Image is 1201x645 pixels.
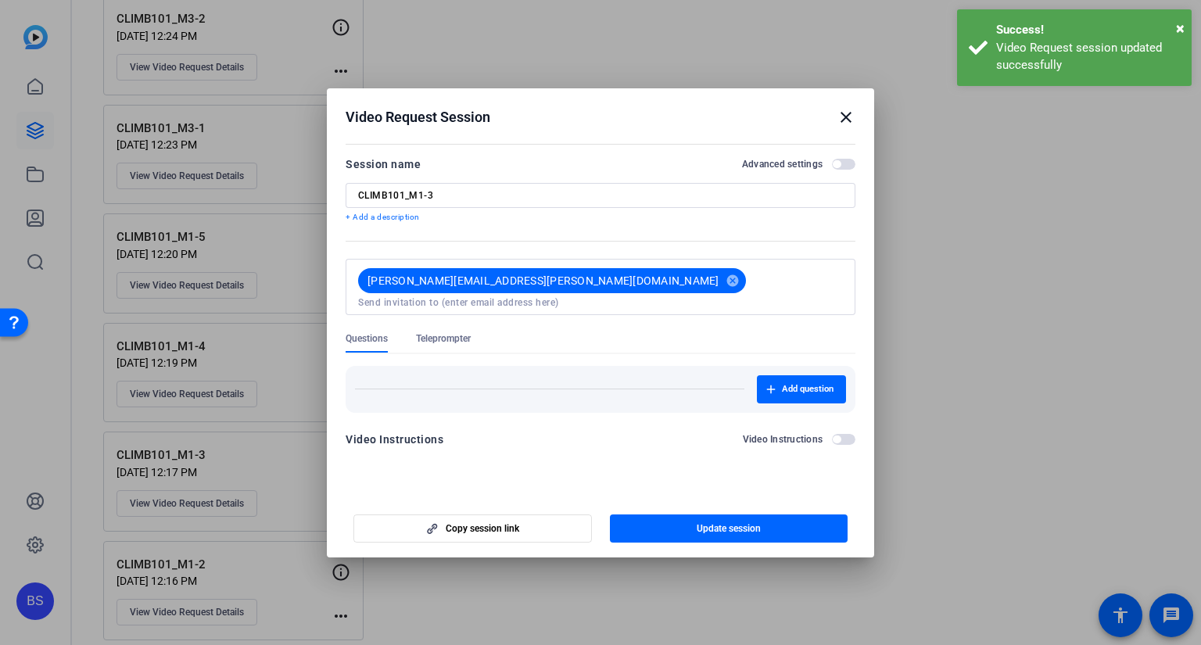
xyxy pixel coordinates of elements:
h2: Advanced settings [742,158,823,170]
h2: Video Instructions [743,433,823,446]
span: [PERSON_NAME][EMAIL_ADDRESS][PERSON_NAME][DOMAIN_NAME] [367,273,719,288]
span: Update session [697,522,761,535]
span: Copy session link [446,522,519,535]
span: × [1176,19,1185,38]
mat-icon: close [837,108,855,127]
input: Enter Session Name [358,189,843,202]
button: Close [1176,16,1185,40]
input: Send invitation to (enter email address here) [358,296,843,309]
span: Questions [346,332,388,345]
div: Video Instructions [346,430,443,449]
button: Add question [757,375,846,403]
button: Update session [610,514,848,543]
div: Video Request Session [346,108,855,127]
div: Session name [346,155,421,174]
span: Add question [782,383,834,396]
div: Video Request session updated successfully [996,39,1180,74]
button: Copy session link [353,514,592,543]
span: Teleprompter [416,332,471,345]
mat-icon: cancel [719,274,746,288]
p: + Add a description [346,211,855,224]
div: Success! [996,21,1180,39]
